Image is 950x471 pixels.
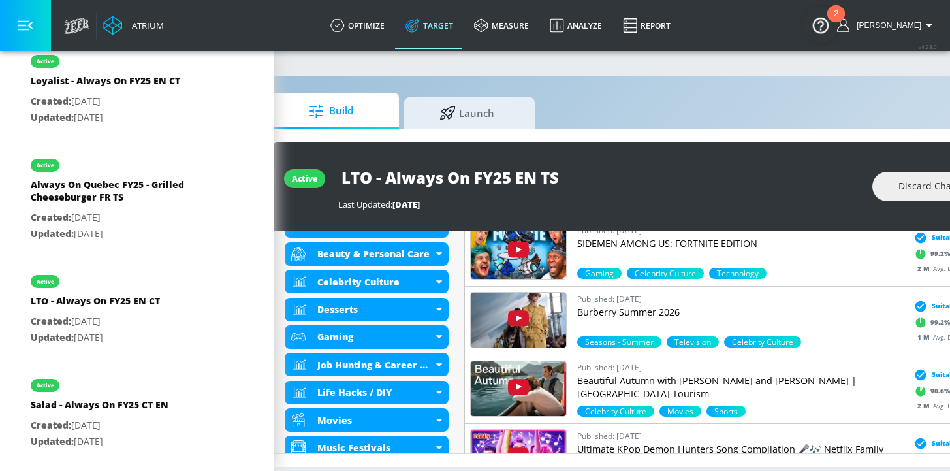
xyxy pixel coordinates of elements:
[21,146,253,252] div: activeAlways On Quebec FY25 - Grilled Cheeseburger FR TSCreated:[DATE]Updated:[DATE]
[31,435,74,447] span: Updated:
[21,366,253,459] div: activeSalad - Always On FY25 CT ENCreated:[DATE]Updated:[DATE]
[577,374,902,400] p: Beautiful Autumn with [PERSON_NAME] and [PERSON_NAME] | [GEOGRAPHIC_DATA] Tourism
[31,417,168,434] p: [DATE]
[471,361,566,416] img: 1Kzf9YZkXSc
[659,406,701,417] div: 70.3%
[31,178,214,210] div: Always On Quebec FY25 - Grilled Cheeseburger FR TS
[31,398,168,417] div: Salad - Always On FY25 CT EN
[285,298,449,321] div: Desserts
[577,223,902,268] a: Published: [DATE]SIDEMEN AMONG US: FORTNITE EDITION
[471,293,566,348] img: KDF5VdVm6WA
[917,400,933,410] span: 2 M
[37,382,54,389] div: active
[917,332,933,341] span: 1 M
[37,278,54,285] div: active
[317,303,433,316] div: Desserts
[706,406,746,417] span: Sports
[285,381,449,404] div: Life Hacks / DIY
[31,93,180,110] p: [DATE]
[31,315,71,327] span: Created:
[667,336,719,348] span: Television
[285,270,449,293] div: Celebrity Culture
[724,336,801,348] span: Celebrity Culture
[31,295,160,314] div: LTO - Always On FY25 EN CT
[317,386,433,398] div: Life Hacks / DIY
[577,336,661,348] span: Seasons - Summer
[724,336,801,348] div: 70.3%
[802,7,839,43] button: Open Resource Center, 2 new notifications
[577,361,902,374] p: Published: [DATE]
[37,162,54,169] div: active
[577,443,902,456] p: Ultimate KPop Demon Hunters Song Compilation 🎤🎶 Netflix Family
[577,306,902,319] p: Burberry Summer 2026​
[577,268,622,279] span: Gaming
[31,95,71,107] span: Created:
[471,224,566,279] img: j0N4ILElP2M
[612,2,681,49] a: Report
[317,248,433,260] div: Beauty & Personal Care
[709,268,767,279] div: 70.3%
[31,210,214,226] p: [DATE]
[834,14,838,31] div: 2
[709,268,767,279] span: Technology
[281,95,381,127] span: Build
[667,336,719,348] div: 90.6%
[659,406,701,417] span: Movies
[31,226,214,242] p: [DATE]
[21,42,253,135] div: activeLoyalist - Always On FY25 EN CTCreated:[DATE]Updated:[DATE]
[577,237,902,250] p: SIDEMEN AMONG US: FORTNITE EDITION
[577,406,654,417] span: Celebrity Culture
[851,21,921,30] span: login as: renata.fonseca@zefr.com
[285,436,449,459] div: Music Festivals
[317,331,433,343] div: Gaming
[21,262,253,355] div: activeLTO - Always On FY25 EN CTCreated:[DATE]Updated:[DATE]
[37,58,54,65] div: active
[577,429,902,443] p: Published: [DATE]
[577,292,902,336] a: Published: [DATE]Burberry Summer 2026​
[292,173,317,184] div: active
[917,263,933,272] span: 2 M
[417,97,516,129] span: Launch
[317,276,433,288] div: Celebrity Culture
[285,353,449,376] div: Job Hunting & Career Develpment
[919,43,937,50] span: v 4.28.0
[338,199,859,210] div: Last Updated:
[392,199,420,210] span: [DATE]
[317,359,433,371] div: Job Hunting & Career Develpment
[317,442,433,454] div: Music Festivals
[285,242,449,266] div: Beauty & Personal Care
[285,408,449,432] div: Movies
[627,268,704,279] span: Celebrity Culture
[539,2,612,49] a: Analyze
[395,2,464,49] a: Target
[577,406,654,417] div: 90.6%
[31,211,71,223] span: Created:
[31,434,168,450] p: [DATE]
[577,268,622,279] div: 99.2%
[31,74,180,93] div: Loyalist - Always On FY25 EN CT
[31,111,74,123] span: Updated:
[31,227,74,240] span: Updated:
[317,414,433,427] div: Movies
[31,330,160,346] p: [DATE]
[103,16,164,35] a: Atrium
[31,314,160,330] p: [DATE]
[627,268,704,279] div: 90.6%
[837,18,937,33] button: [PERSON_NAME]
[464,2,539,49] a: measure
[577,292,902,306] p: Published: [DATE]
[31,110,180,126] p: [DATE]
[706,406,746,417] div: 50.0%
[320,2,395,49] a: optimize
[577,361,902,406] a: Published: [DATE]Beautiful Autumn with [PERSON_NAME] and [PERSON_NAME] | [GEOGRAPHIC_DATA] Tourism
[127,20,164,31] div: Atrium
[31,419,71,431] span: Created:
[31,331,74,344] span: Updated:
[577,336,661,348] div: 99.2%
[285,325,449,349] div: Gaming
